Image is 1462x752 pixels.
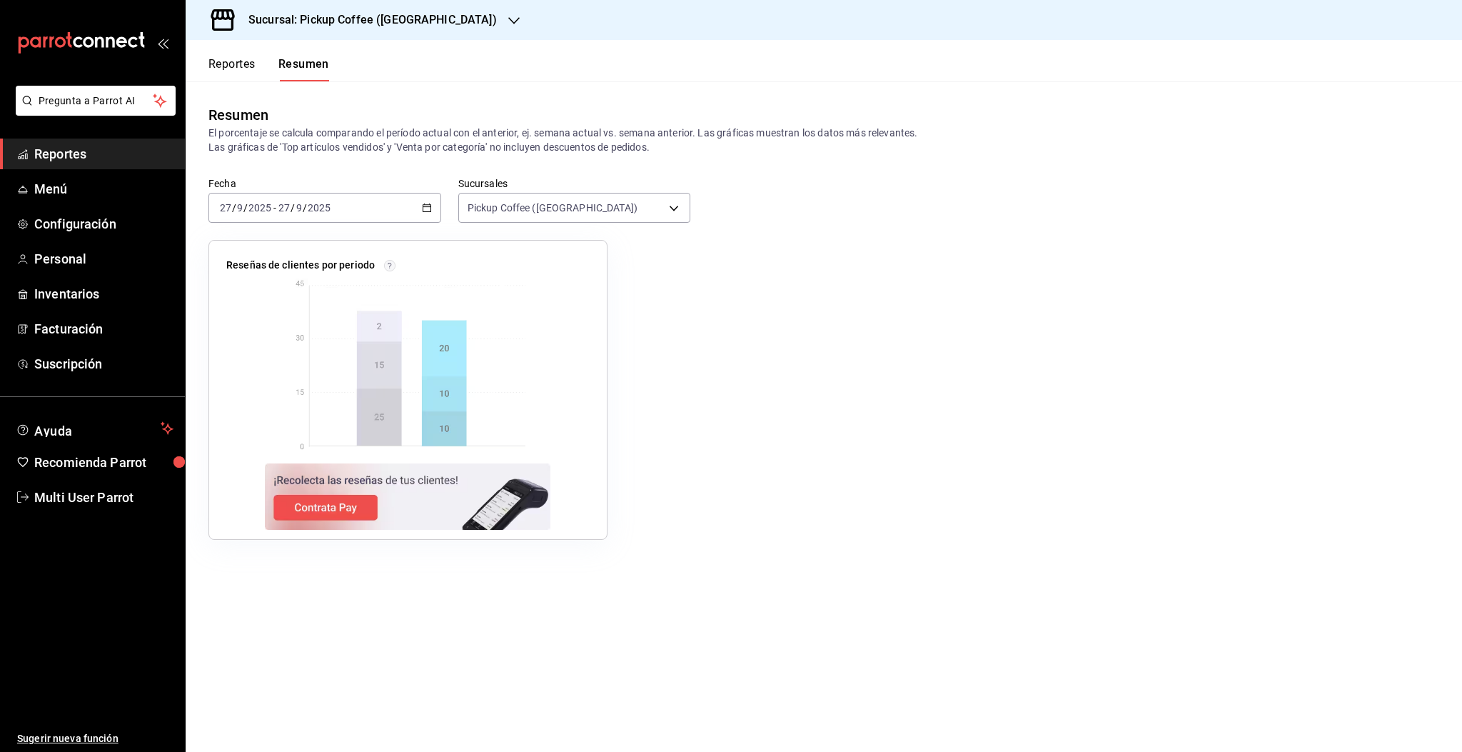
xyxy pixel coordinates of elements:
[16,86,176,116] button: Pregunta a Parrot AI
[237,11,497,29] h3: Sucursal: Pickup Coffee ([GEOGRAPHIC_DATA])
[34,453,173,472] span: Recomienda Parrot
[307,202,331,214] input: ----
[17,731,173,746] span: Sugerir nueva función
[208,104,268,126] div: Resumen
[296,202,303,214] input: --
[34,144,173,164] span: Reportes
[34,354,173,374] span: Suscripción
[34,284,173,304] span: Inventarios
[208,57,256,81] button: Reportes
[157,37,168,49] button: open_drawer_menu
[232,202,236,214] span: /
[34,319,173,339] span: Facturación
[236,202,243,214] input: --
[39,94,153,109] span: Pregunta a Parrot AI
[34,488,173,507] span: Multi User Parrot
[303,202,307,214] span: /
[248,202,272,214] input: ----
[208,126,1439,154] p: El porcentaje se calcula comparando el período actual con el anterior, ej. semana actual vs. sema...
[219,202,232,214] input: --
[468,201,637,215] span: Pickup Coffee ([GEOGRAPHIC_DATA])
[10,104,176,119] a: Pregunta a Parrot AI
[458,179,691,189] label: Sucursales
[273,202,276,214] span: -
[291,202,295,214] span: /
[208,179,441,189] label: Fecha
[243,202,248,214] span: /
[226,258,375,273] p: Reseñas de clientes por periodo
[278,202,291,214] input: --
[34,179,173,199] span: Menú
[34,214,173,234] span: Configuración
[34,249,173,269] span: Personal
[278,57,329,81] button: Resumen
[34,420,155,437] span: Ayuda
[208,57,329,81] div: navigation tabs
